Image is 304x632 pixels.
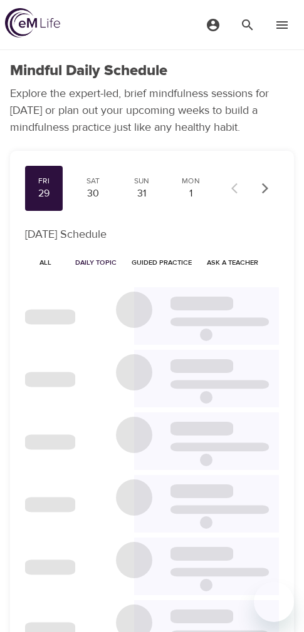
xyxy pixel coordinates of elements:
span: Ask a Teacher [207,257,258,268]
div: 31 [128,186,155,201]
div: Sat [79,176,107,186]
button: All [25,253,65,272]
div: Mon [177,176,204,186]
div: Fri [30,176,58,186]
span: Daily Topic [75,257,117,268]
span: All [30,257,60,268]
button: menu [230,8,265,42]
div: Sun [128,176,155,186]
div: 1 [177,186,204,201]
button: menu [196,8,230,42]
p: [DATE] Schedule [25,226,279,243]
button: Ask a Teacher [202,253,263,272]
iframe: Button to launch messaging window [254,582,294,622]
span: Guided Practice [132,257,192,268]
div: 30 [79,186,107,201]
div: 29 [30,186,58,201]
button: Daily Topic [70,253,122,272]
button: Guided Practice [127,253,197,272]
img: logo [5,8,60,38]
button: menu [265,8,299,42]
p: Explore the expert-led, brief mindfulness sessions for [DATE] or plan out your upcoming weeks to ... [10,85,294,136]
h1: Mindful Daily Schedule [10,62,167,80]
